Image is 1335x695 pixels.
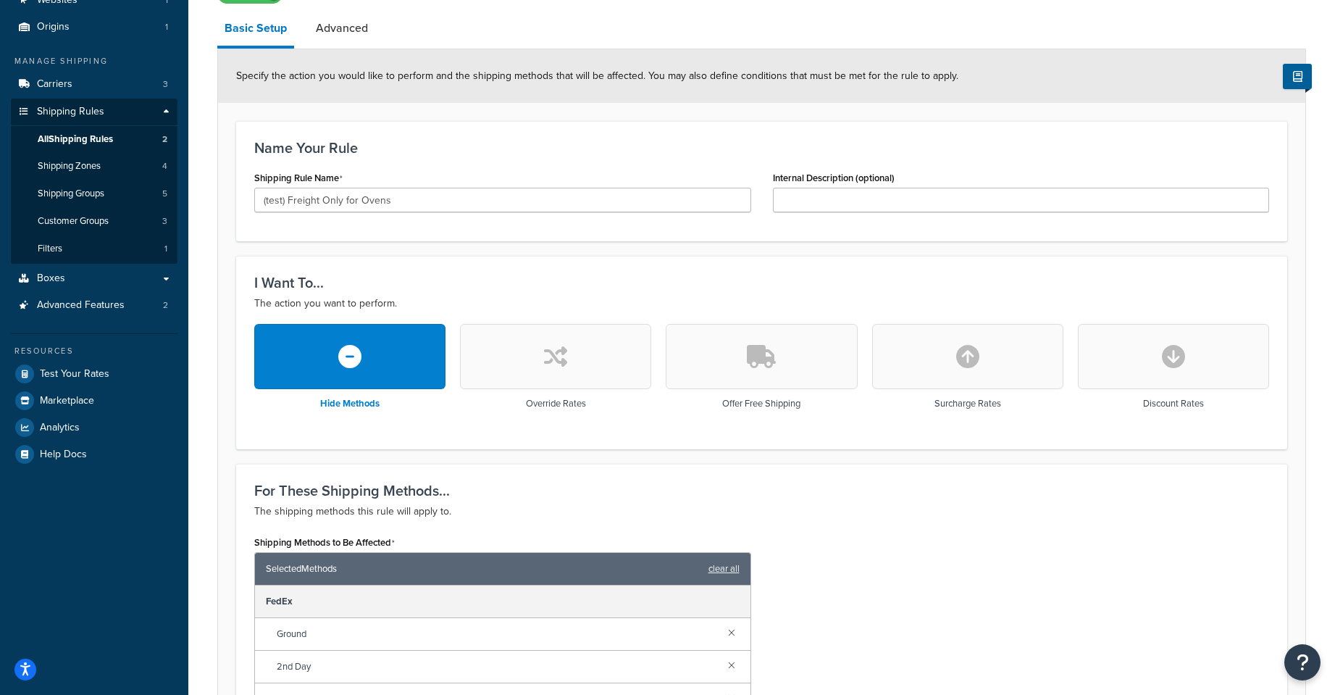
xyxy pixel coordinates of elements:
[255,586,750,618] div: FedEx
[254,295,1269,312] p: The action you want to perform.
[38,243,62,255] span: Filters
[254,483,1269,499] h3: For These Shipping Methods...
[254,503,1269,520] p: The shipping methods this rule will apply to.
[11,292,177,319] li: Advanced Features
[254,537,395,549] label: Shipping Methods to Be Affected
[11,208,177,235] li: Customer Groups
[37,299,125,312] span: Advanced Features
[11,415,177,441] a: Analytics
[11,153,177,180] li: Shipping Zones
[11,441,177,467] a: Help Docs
[254,140,1269,156] h3: Name Your Rule
[277,624,716,644] span: Ground
[165,21,168,33] span: 1
[309,11,375,46] a: Advanced
[162,133,167,146] span: 2
[254,172,343,184] label: Shipping Rule Name
[277,657,716,677] span: 2nd Day
[11,236,177,262] li: Filters
[11,265,177,292] a: Boxes
[11,180,177,207] a: Shipping Groups5
[40,368,109,380] span: Test Your Rates
[37,78,72,91] span: Carriers
[162,188,167,200] span: 5
[11,388,177,414] a: Marketplace
[40,422,80,434] span: Analytics
[11,55,177,67] div: Manage Shipping
[11,71,177,98] a: Carriers3
[11,14,177,41] a: Origins1
[11,126,177,153] a: AllShipping Rules2
[11,99,177,125] a: Shipping Rules
[708,559,740,579] a: clear all
[38,188,104,200] span: Shipping Groups
[11,361,177,387] a: Test Your Rates
[163,299,168,312] span: 2
[162,215,167,228] span: 3
[934,399,1001,409] h3: Surcharge Rates
[11,71,177,98] li: Carriers
[11,14,177,41] li: Origins
[37,272,65,285] span: Boxes
[1143,399,1204,409] h3: Discount Rates
[236,68,958,83] span: Specify the action you would like to perform and the shipping methods that will be affected. You ...
[217,11,294,49] a: Basic Setup
[37,106,104,118] span: Shipping Rules
[526,399,586,409] h3: Override Rates
[38,160,101,172] span: Shipping Zones
[722,399,800,409] h3: Offer Free Shipping
[11,345,177,357] div: Resources
[773,172,895,183] label: Internal Description (optional)
[37,21,70,33] span: Origins
[11,180,177,207] li: Shipping Groups
[1283,64,1312,89] button: Show Help Docs
[162,160,167,172] span: 4
[38,215,109,228] span: Customer Groups
[320,399,380,409] h3: Hide Methods
[11,236,177,262] a: Filters1
[254,275,1269,291] h3: I Want To...
[163,78,168,91] span: 3
[266,559,701,579] span: Selected Methods
[1284,644,1321,681] button: Open Resource Center
[11,99,177,264] li: Shipping Rules
[11,208,177,235] a: Customer Groups3
[11,292,177,319] a: Advanced Features2
[164,243,167,255] span: 1
[40,449,87,461] span: Help Docs
[38,133,113,146] span: All Shipping Rules
[11,153,177,180] a: Shipping Zones4
[40,395,94,407] span: Marketplace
